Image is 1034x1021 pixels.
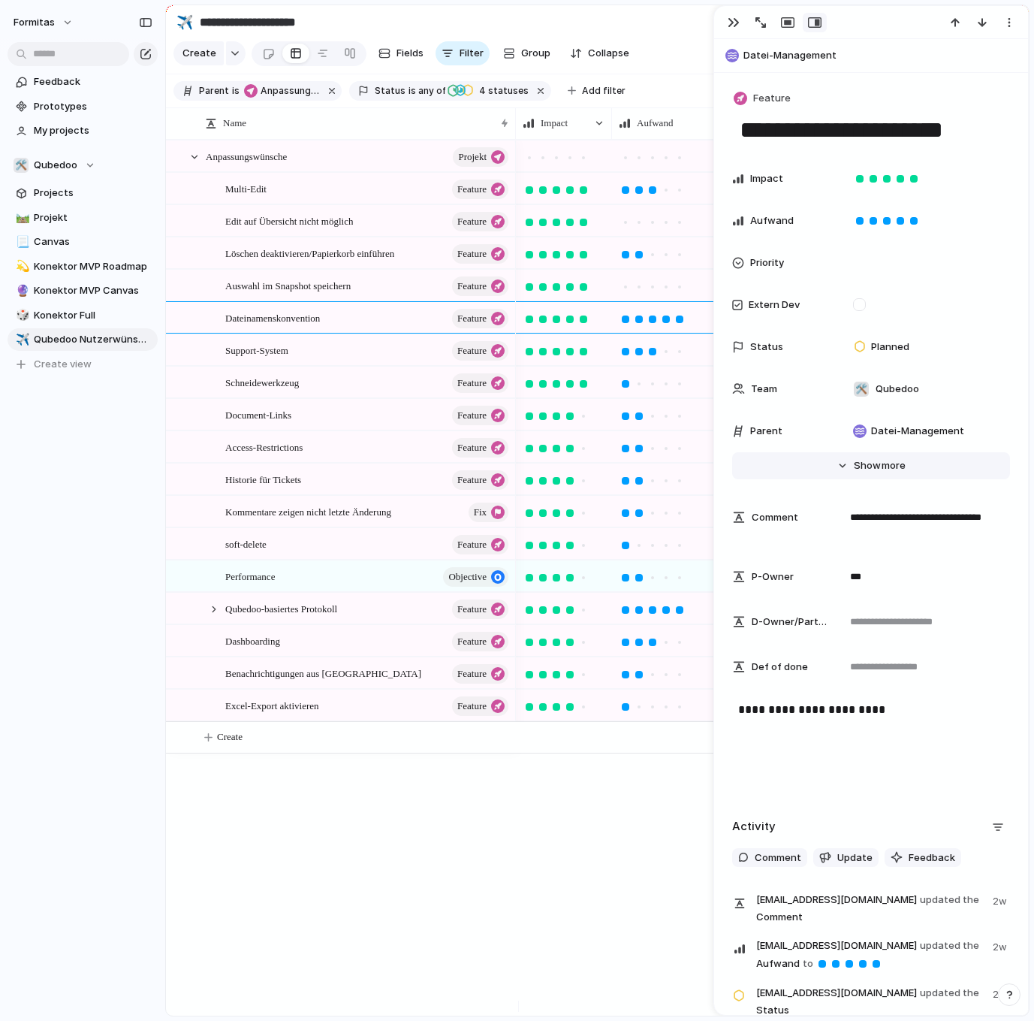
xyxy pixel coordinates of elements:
[14,158,29,173] div: 🛠️
[173,41,224,65] button: Create
[457,696,487,717] span: Feature
[876,382,919,397] span: Qubedoo
[34,186,152,201] span: Projects
[920,986,979,1001] span: updated the
[8,255,158,278] a: 💫Konektor MVP Roadmap
[34,123,152,138] span: My projects
[909,850,955,865] span: Feedback
[447,83,532,99] button: 4 statuses
[750,171,783,186] span: Impact
[225,406,291,423] span: Document-Links
[8,182,158,204] a: Projects
[452,438,508,458] button: Feature
[469,503,508,522] button: Fix
[803,956,813,971] span: to
[8,353,158,376] button: Create view
[34,234,152,249] span: Canvas
[460,46,484,61] span: Filter
[7,11,81,35] button: Formitas
[457,663,487,684] span: Feature
[372,41,430,65] button: Fields
[752,510,798,525] span: Comment
[457,437,487,458] span: Feature
[458,147,487,168] span: Projekt
[452,180,508,199] button: Feature
[16,331,26,349] div: ✈️
[452,406,508,425] button: Feature
[8,119,158,142] a: My projects
[475,84,529,98] span: statuses
[8,279,158,302] div: 🔮Konektor MVP Canvas
[732,848,807,868] button: Comment
[225,664,421,681] span: Benachrichtigungen aus [GEOGRAPHIC_DATA]
[225,696,319,714] span: Excel-Export aktivieren
[8,304,158,327] div: 🎲Konektor Full
[882,458,906,473] span: more
[475,85,488,96] span: 4
[14,234,29,249] button: 📃
[582,84,626,98] span: Add filter
[173,11,197,35] button: ✈️
[225,373,299,391] span: Schneidewerkzeug
[225,276,351,294] span: Auswahl im Snapshot speichern
[34,357,92,372] span: Create view
[732,452,1010,479] button: Showmore
[225,244,394,261] span: Löschen deaktivieren/Papierkorb einführen
[225,632,280,649] span: Dashboarding
[750,213,794,228] span: Aufwand
[721,44,1021,68] button: Datei-Management
[752,660,808,675] span: Def of done
[229,83,243,99] button: is
[34,158,77,173] span: Qubedoo
[457,243,487,264] span: Feature
[474,502,487,523] span: Fix
[452,600,508,619] button: Feature
[244,84,319,98] span: Anpassungswünsche
[8,328,158,351] div: ✈️Qubedoo Nutzerwünsche
[457,373,487,394] span: Feature
[743,48,1021,63] span: Datei-Management
[8,231,158,253] a: 📃Canvas
[452,276,508,296] button: Feature
[756,984,984,1018] span: Status
[8,154,158,177] button: 🛠️Qubedoo
[753,91,791,106] span: Feature
[752,615,828,630] span: D-Owner/Partner
[34,74,152,89] span: Feedback
[588,46,629,61] span: Collapse
[34,259,152,274] span: Konektor MVP Roadmap
[225,212,353,229] span: Edit auf Übersicht nicht möglich
[14,15,55,30] span: Formitas
[496,41,558,65] button: Group
[457,599,487,620] span: Feature
[559,80,635,101] button: Add filter
[225,438,303,455] span: Access-Restrictions
[993,984,1010,1002] span: 2w
[436,41,490,65] button: Filter
[375,84,405,98] span: Status
[176,12,193,32] div: ✈️
[8,71,158,93] a: Feedback
[521,46,550,61] span: Group
[225,341,288,358] span: Support-System
[885,848,961,868] button: Feedback
[225,470,301,488] span: Historie für Tickets
[232,84,240,98] span: is
[452,696,508,716] button: Feature
[813,848,879,868] button: Update
[457,470,487,491] span: Feature
[749,298,800,313] span: Extern Dev
[453,147,508,167] button: Projekt
[457,405,487,426] span: Feature
[14,210,29,225] button: 🛤️
[837,850,873,865] span: Update
[452,373,508,393] button: Feature
[34,210,152,225] span: Projekt
[871,340,909,355] span: Planned
[217,730,243,745] span: Create
[34,99,152,114] span: Prototypes
[8,95,158,118] a: Prototypes
[405,83,448,99] button: isany of
[34,308,152,323] span: Konektor Full
[755,850,801,865] span: Comment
